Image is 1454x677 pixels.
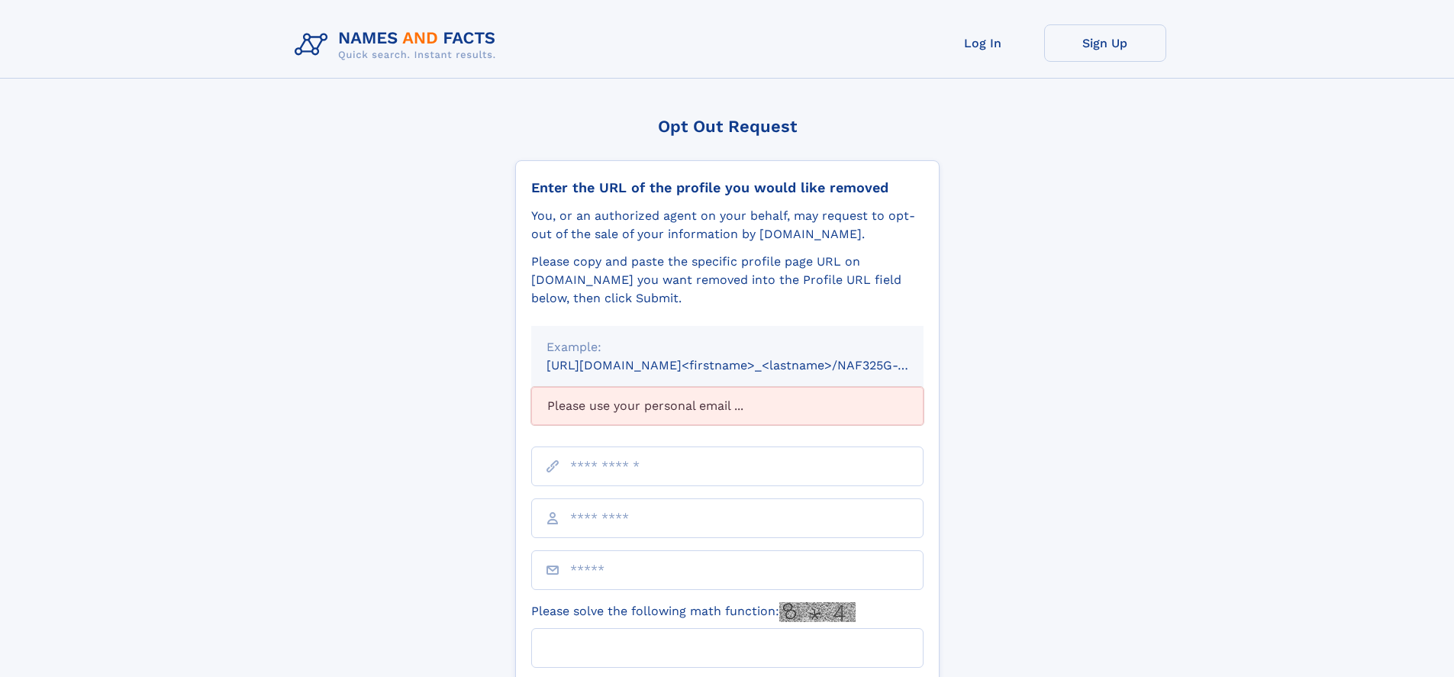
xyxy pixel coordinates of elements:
img: Logo Names and Facts [289,24,508,66]
label: Please solve the following math function: [531,602,856,622]
div: Example: [546,338,908,356]
div: Please copy and paste the specific profile page URL on [DOMAIN_NAME] you want removed into the Pr... [531,253,924,308]
a: Log In [922,24,1044,62]
div: You, or an authorized agent on your behalf, may request to opt-out of the sale of your informatio... [531,207,924,243]
a: Sign Up [1044,24,1166,62]
div: Enter the URL of the profile you would like removed [531,179,924,196]
div: Opt Out Request [515,117,940,136]
small: [URL][DOMAIN_NAME]<firstname>_<lastname>/NAF325G-xxxxxxxx [546,358,953,372]
div: Please use your personal email ... [531,387,924,425]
